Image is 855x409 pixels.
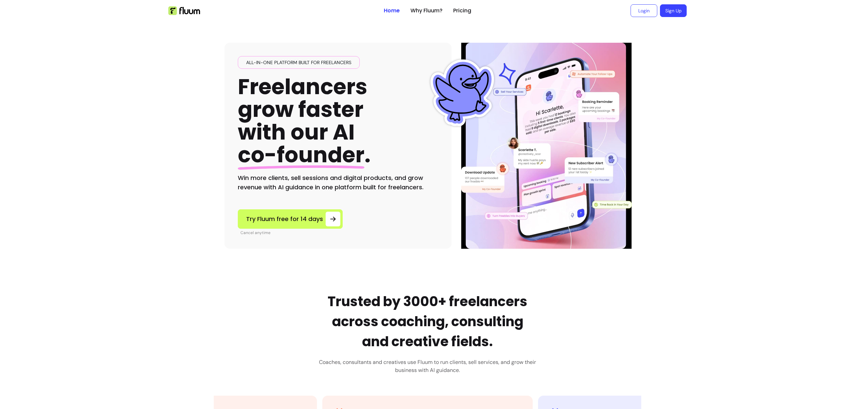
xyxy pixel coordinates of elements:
span: Try Fluum free for 14 days [246,214,323,224]
span: All-in-one platform built for freelancers [243,59,354,66]
h2: Trusted by 3000+ freelancers across coaching, consulting and creative fields. [319,291,536,352]
h1: Freelancers grow faster with our AI . [238,75,371,167]
a: Login [631,4,657,17]
img: Fluum Logo [168,6,200,15]
img: Illustration of Fluum AI Co-Founder on a smartphone, showing solo business performance insights s... [462,43,631,249]
h3: Coaches, consultants and creatives use Fluum to run clients, sell services, and grow their busine... [319,358,536,374]
a: Why Fluum? [410,7,443,15]
a: Try Fluum free for 14 days [238,209,343,229]
p: Cancel anytime [240,230,343,235]
img: Fluum Duck sticker [429,59,496,126]
a: Home [384,7,400,15]
h2: Win more clients, sell sessions and digital products, and grow revenue with AI guidance in one pl... [238,173,438,192]
a: Sign Up [660,4,687,17]
span: co-founder [238,140,364,170]
a: Pricing [453,7,471,15]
